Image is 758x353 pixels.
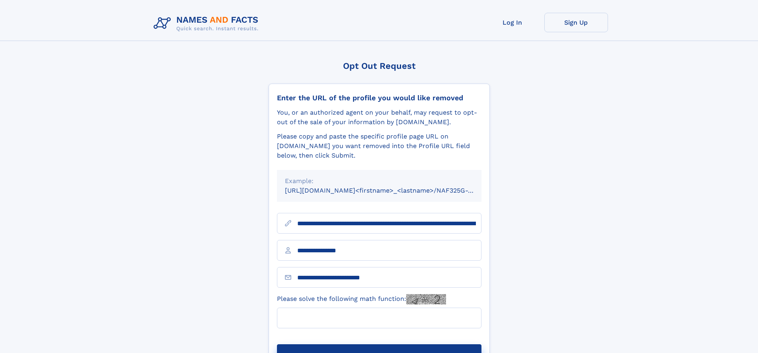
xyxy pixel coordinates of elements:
small: [URL][DOMAIN_NAME]<firstname>_<lastname>/NAF325G-xxxxxxxx [285,187,497,194]
label: Please solve the following math function: [277,294,446,304]
div: Opt Out Request [269,61,490,71]
div: You, or an authorized agent on your behalf, may request to opt-out of the sale of your informatio... [277,108,481,127]
div: Please copy and paste the specific profile page URL on [DOMAIN_NAME] you want removed into the Pr... [277,132,481,160]
div: Example: [285,176,474,186]
a: Log In [481,13,544,32]
div: Enter the URL of the profile you would like removed [277,94,481,102]
img: Logo Names and Facts [150,13,265,34]
a: Sign Up [544,13,608,32]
